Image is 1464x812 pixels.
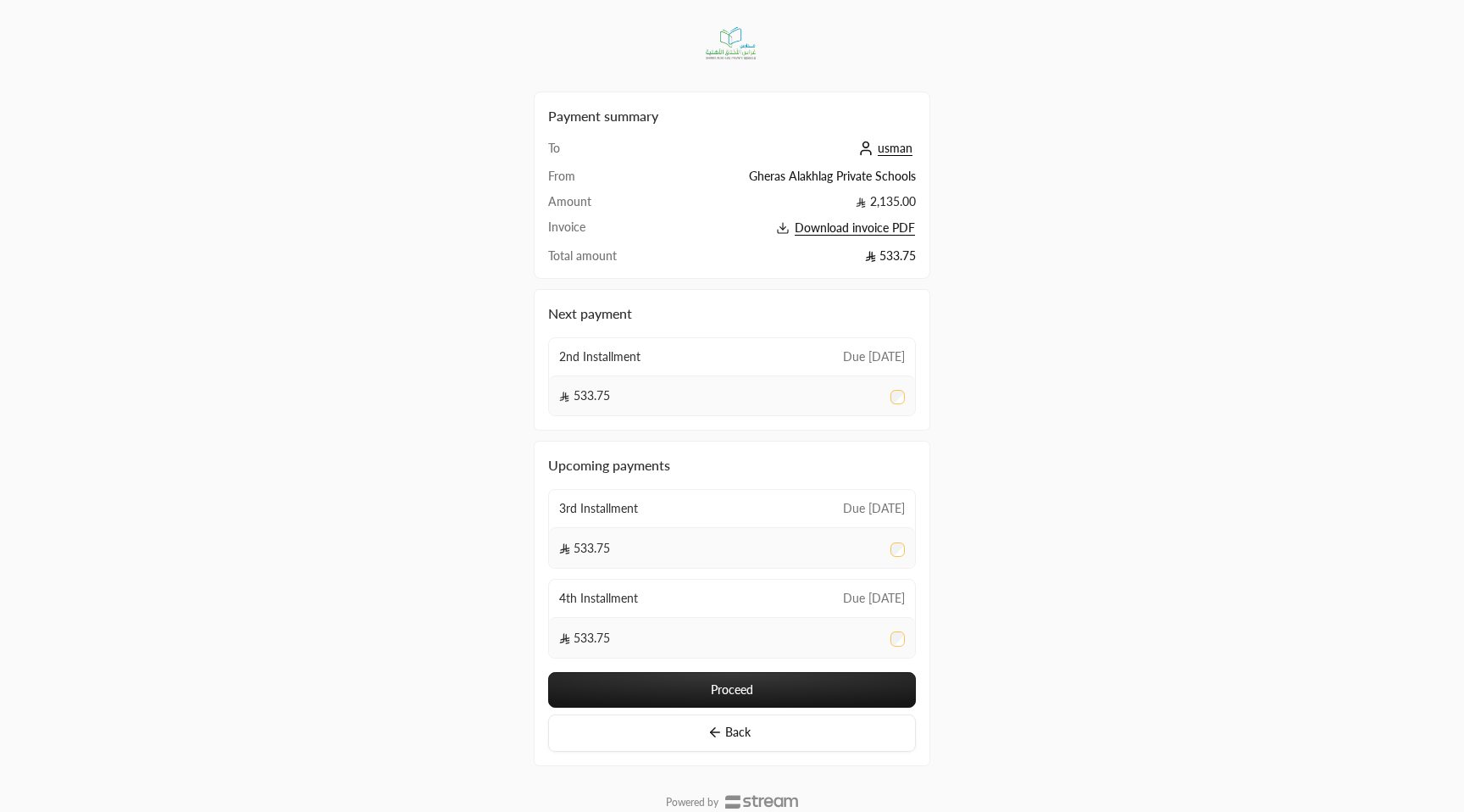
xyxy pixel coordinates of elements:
span: Download invoice PDF [795,220,915,236]
p: Powered by [666,796,718,809]
span: 2nd Installment [559,348,640,365]
span: 3rd Installment [559,500,638,517]
td: Gheras Alakhlag Private Schools [655,168,916,193]
button: Proceed [548,672,916,708]
td: 2,135.00 [655,193,916,219]
td: Amount [548,193,655,219]
span: 533.75 [559,387,610,404]
td: Invoice [548,219,655,247]
span: usman [878,141,912,156]
button: Back [548,715,916,752]
h2: Upcoming payments [548,455,916,476]
span: 4th Installment [559,590,638,607]
h2: Next payment [548,303,916,324]
span: 533.75 [559,540,610,557]
span: Back [725,725,751,739]
td: 533.75 [655,247,916,264]
img: Company Logo [691,10,774,78]
span: Due [DATE] [843,348,905,365]
span: Due [DATE] [843,500,905,517]
a: usman [857,141,916,155]
span: 533.75 [559,630,610,647]
td: To [548,140,655,168]
span: Due [DATE] [843,590,905,607]
button: Download invoice PDF [655,219,916,238]
h2: Payment summary [548,106,916,126]
td: From [548,168,655,193]
td: Total amount [548,247,655,264]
